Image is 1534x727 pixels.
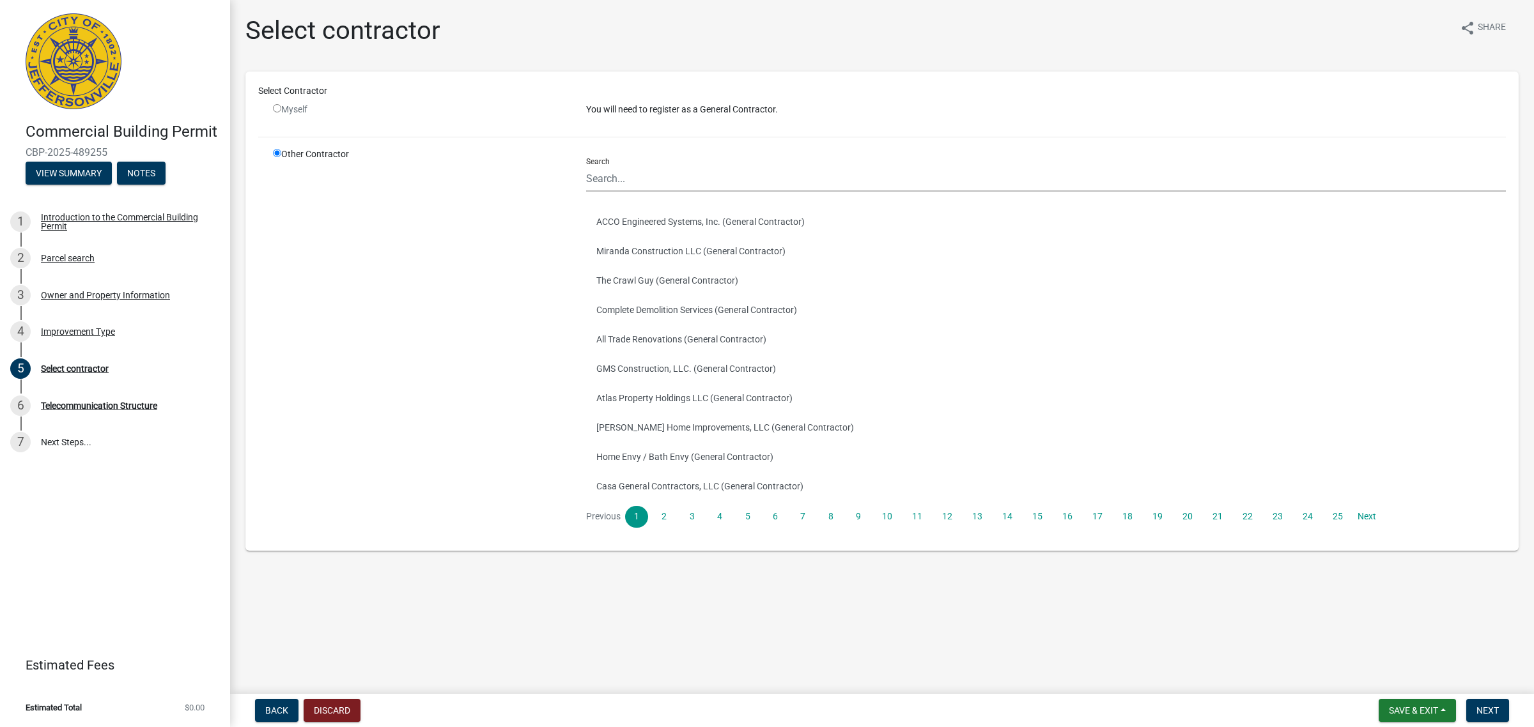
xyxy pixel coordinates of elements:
[1025,506,1050,528] a: 15
[1460,20,1475,36] i: share
[874,506,900,528] a: 10
[586,442,1506,471] button: Home Envy / Bath Envy (General Contractor)
[1175,506,1200,528] a: 20
[41,254,95,263] div: Parcel search
[847,506,870,528] a: 9
[26,703,82,712] span: Estimated Total
[1055,506,1080,528] a: 16
[586,295,1506,325] button: Complete Demolition Services (General Contractor)
[736,506,759,528] a: 5
[764,506,787,528] a: 6
[1145,506,1170,528] a: 19
[10,211,31,232] div: 1
[1389,705,1438,716] span: Save & Exit
[1379,699,1456,722] button: Save & Exit
[263,148,577,538] div: Other Contractor
[1205,506,1230,528] a: 21
[965,506,990,528] a: 13
[586,103,1506,116] p: You will need to register as a General Contractor.
[26,13,121,109] img: City of Jeffersonville, Indiana
[586,383,1506,413] button: Atlas Property Holdings LLC (General Contractor)
[41,327,115,336] div: Improvement Type
[10,395,31,416] div: 6
[791,506,814,528] a: 7
[995,506,1020,528] a: 14
[1466,699,1509,722] button: Next
[586,165,1506,192] input: Search...
[265,705,288,716] span: Back
[586,413,1506,442] button: [PERSON_NAME] Home Improvements, LLC (General Contractor)
[26,169,112,179] wm-modal-confirm: Summary
[255,699,298,722] button: Back
[10,321,31,342] div: 4
[41,401,157,410] div: Telecommunication Structure
[708,506,731,528] a: 4
[586,236,1506,266] button: Miranda Construction LLC (General Contractor)
[586,207,1506,236] button: ACCO Engineered Systems, Inc. (General Contractor)
[10,358,31,379] div: 5
[10,285,31,305] div: 3
[10,652,210,678] a: Estimated Fees
[586,354,1506,383] button: GMS Construction, LLC. (General Contractor)
[1478,20,1506,36] span: Share
[117,169,166,179] wm-modal-confirm: Notes
[26,146,205,158] span: CBP-2025-489255
[41,291,170,300] div: Owner and Property Information
[249,84,1515,98] div: Select Contractor
[26,162,112,185] button: View Summary
[304,699,360,722] button: Discard
[41,364,109,373] div: Select contractor
[934,506,960,528] a: 12
[681,506,704,528] a: 3
[10,248,31,268] div: 2
[586,266,1506,295] button: The Crawl Guy (General Contractor)
[1355,506,1378,528] a: Next
[904,506,930,528] a: 11
[1265,506,1290,528] a: 23
[586,471,1506,501] button: Casa General Contractors, LLC (General Contractor)
[586,506,1506,528] nav: Page navigation
[10,432,31,452] div: 7
[26,123,220,141] h4: Commercial Building Permit
[1325,506,1351,528] a: 25
[1476,705,1499,716] span: Next
[273,103,567,116] div: Myself
[586,325,1506,354] button: All Trade Renovations (General Contractor)
[653,506,676,528] a: 2
[41,213,210,231] div: Introduction to the Commercial Building Permit
[245,15,440,46] h1: Select contractor
[1235,506,1260,528] a: 22
[1450,15,1516,40] button: shareShare
[819,506,842,528] a: 8
[185,703,205,712] span: $0.00
[117,162,166,185] button: Notes
[1115,506,1140,528] a: 18
[1085,506,1110,528] a: 17
[1295,506,1321,528] a: 24
[625,506,648,528] a: 1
